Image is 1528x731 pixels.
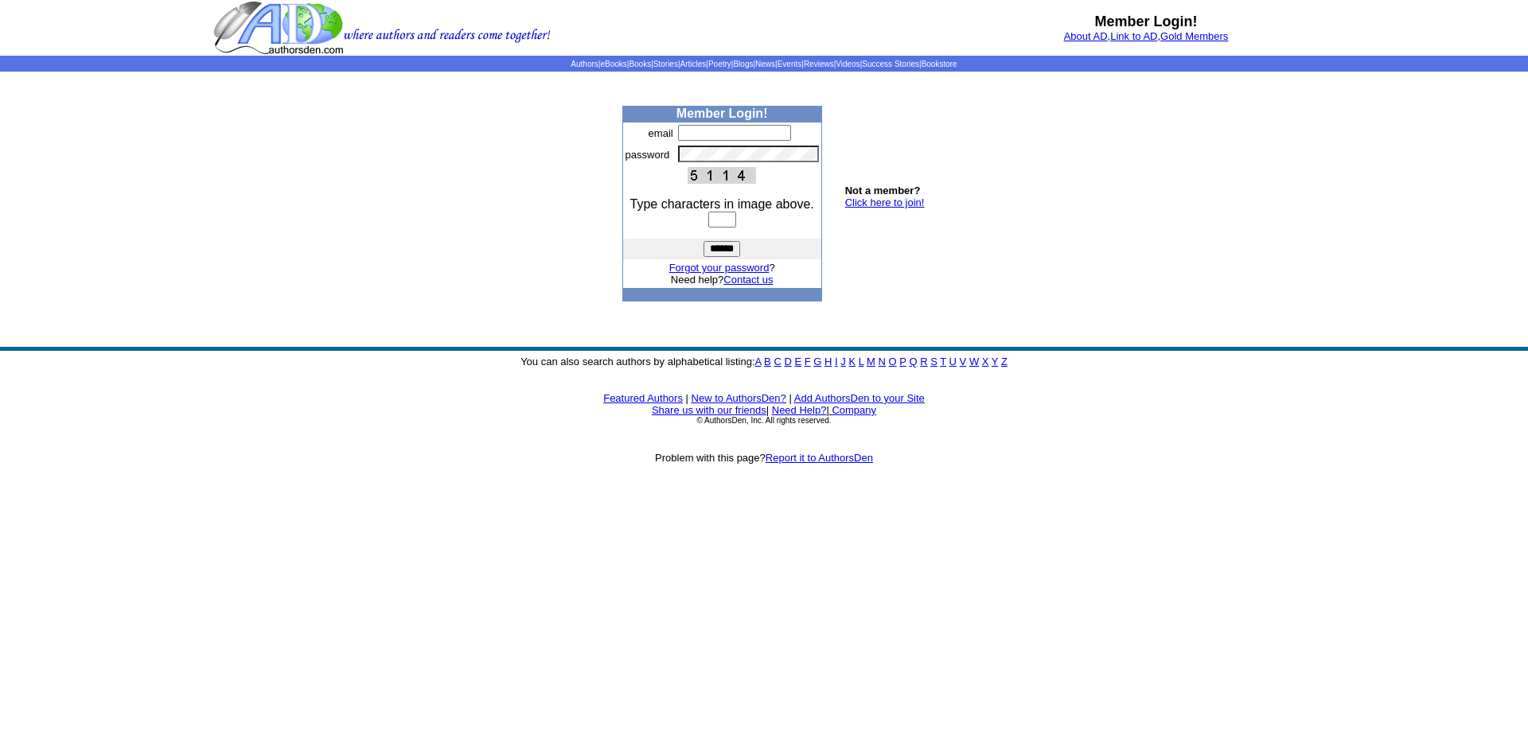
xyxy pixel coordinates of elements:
[845,185,921,196] b: Not a member?
[626,149,670,161] font: password
[794,356,801,367] a: E
[789,392,791,404] font: |
[680,60,707,68] a: Articles
[1110,30,1157,42] a: Link to AD
[755,60,775,68] a: News
[835,356,838,367] a: I
[784,356,791,367] a: D
[652,404,766,416] a: Share us with our friends
[520,356,1008,367] font: You can also search authors by alphabetical listing:
[879,356,886,367] a: N
[840,356,846,367] a: J
[692,392,786,404] a: New to AuthorsDen?
[1095,14,1198,29] b: Member Login!
[940,356,946,367] a: T
[969,356,979,367] a: W
[1064,30,1229,42] font: , ,
[571,60,598,68] a: Authors
[764,356,771,367] a: B
[845,196,925,208] a: Click here to join!
[982,356,989,367] a: X
[889,356,897,367] a: O
[653,60,678,68] a: Stories
[696,416,831,425] font: © AuthorsDen, Inc. All rights reserved.
[832,404,876,416] a: Company
[813,356,821,367] a: G
[649,127,673,139] font: email
[922,60,957,68] a: Bookstore
[708,60,731,68] a: Poetry
[669,262,775,274] font: ?
[1064,30,1108,42] a: About AD
[805,356,811,367] a: F
[688,167,756,184] img: This Is CAPTCHA Image
[772,404,827,416] a: Need Help?
[630,197,814,211] font: Type characters in image above.
[676,107,768,120] b: Member Login!
[723,274,773,286] a: Contact us
[960,356,967,367] a: V
[949,356,957,367] a: U
[867,356,875,367] a: M
[909,356,917,367] a: Q
[930,356,937,367] a: S
[1160,30,1228,42] a: Gold Members
[804,60,834,68] a: Reviews
[826,404,876,416] font: |
[920,356,927,367] a: R
[755,356,762,367] a: A
[766,404,769,416] font: |
[992,356,998,367] a: Y
[862,60,919,68] a: Success Stories
[600,60,626,68] a: eBooks
[603,392,683,404] a: Featured Authors
[766,452,873,464] a: Report it to AuthorsDen
[669,262,770,274] a: Forgot your password
[859,356,864,367] a: L
[671,274,774,286] font: Need help?
[774,356,781,367] a: C
[686,392,688,404] font: |
[848,356,856,367] a: K
[655,452,873,464] font: Problem with this page?
[1001,356,1008,367] a: Z
[778,60,802,68] a: Events
[629,60,651,68] a: Books
[836,60,859,68] a: Videos
[733,60,753,68] a: Blogs
[899,356,906,367] a: P
[571,60,957,68] span: | | | | | | | | | | | |
[794,392,925,404] a: Add AuthorsDen to your Site
[824,356,832,367] a: H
